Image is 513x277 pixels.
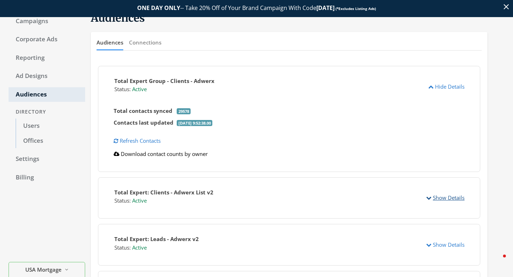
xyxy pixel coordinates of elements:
[114,85,132,93] label: Status:
[114,197,132,205] label: Status:
[9,32,85,47] a: Corporate Ads
[114,150,208,157] a: Download contact counts by owner
[91,11,145,25] span: Audiences
[114,235,199,243] div: Total Expert: Leads - Adwerx v2
[489,253,506,270] iframe: Intercom live chat
[16,119,85,134] a: Users
[97,35,123,50] button: Audiences
[9,51,85,66] a: Reporting
[114,244,132,252] label: Status:
[177,120,212,126] span: [DATE] 9:52:38.00
[112,117,175,129] th: Contacts last updated
[421,238,469,251] button: Show Details
[9,69,85,84] a: Ad Designs
[16,134,85,148] a: Offices
[109,147,212,161] button: Download contact counts by owner
[9,105,85,119] div: Directory
[424,80,469,93] button: Hide Details
[177,108,191,114] span: 29578
[114,188,213,197] div: Total Expert: Clients - Adwerx List v2
[9,87,85,102] a: Audiences
[114,77,214,85] div: Total Expert Group - Clients - Adwerx
[132,197,148,204] span: Active
[132,244,148,251] span: Active
[25,266,62,274] span: USA Mortgage
[9,152,85,167] a: Settings
[9,14,85,29] a: Campaigns
[112,105,175,117] th: Total contacts synced
[132,85,148,93] span: Active
[109,134,165,147] button: Refresh Contacts
[421,191,469,204] button: Show Details
[129,35,161,50] button: Connections
[9,170,85,185] a: Billing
